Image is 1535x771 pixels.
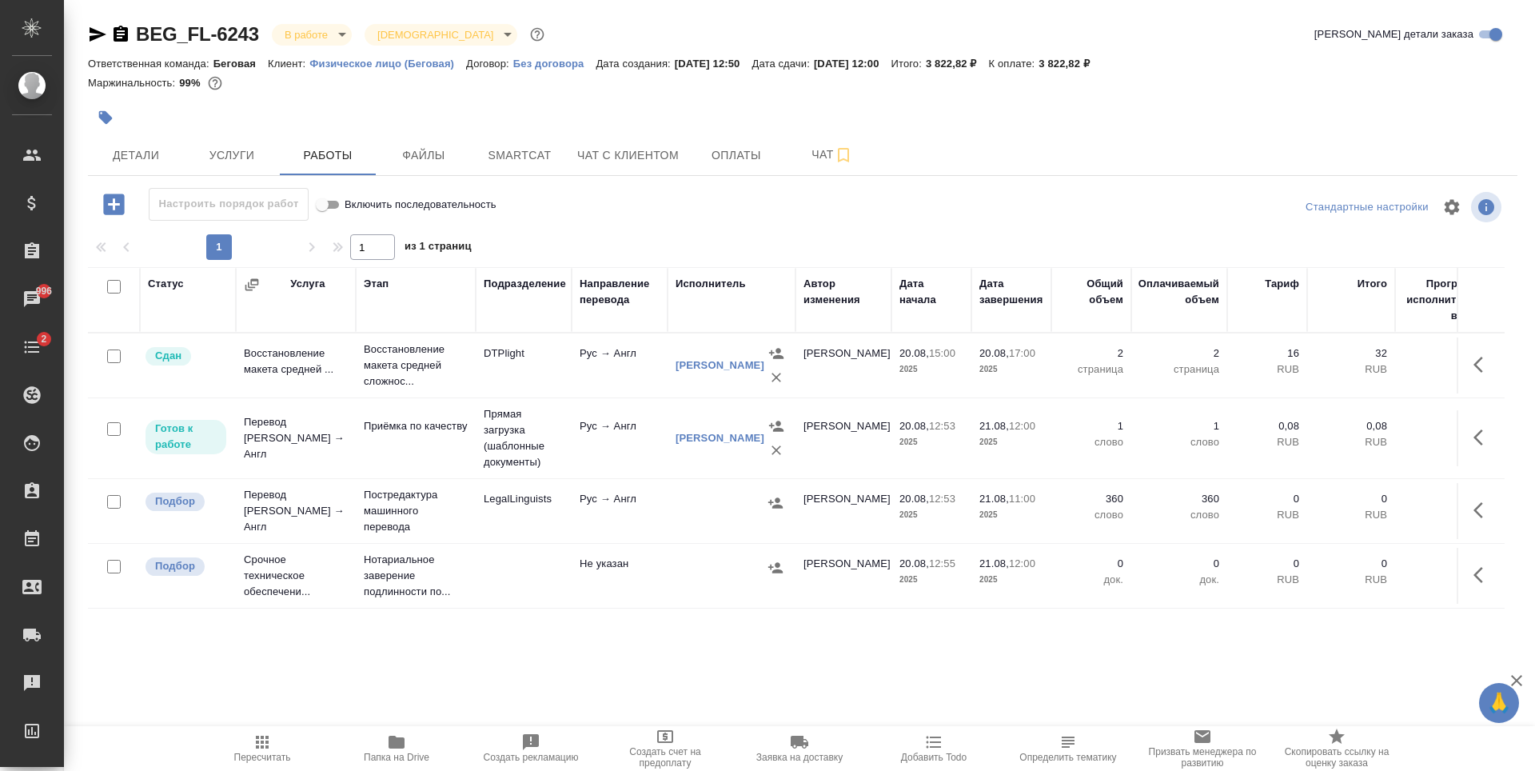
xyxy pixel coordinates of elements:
button: Здесь прячутся важные кнопки [1464,491,1502,529]
p: 20.08, [899,493,929,505]
p: 2 [1059,346,1123,362]
span: Smartcat [481,146,558,166]
p: 2025 [899,362,963,378]
div: Дата завершения [979,276,1043,308]
p: слово [1059,434,1123,450]
div: Направление перевода [580,276,660,308]
p: RUB [1235,507,1299,523]
p: док. [1059,572,1123,588]
p: 99% [179,77,204,89]
a: 996 [4,279,60,319]
button: [DEMOGRAPHIC_DATA] [373,28,498,42]
button: Сгруппировать [244,277,260,293]
p: Приёмка по качеству [364,418,468,434]
p: 0 [1315,491,1387,507]
td: Рус → Англ [572,483,668,539]
p: Маржинальность: [88,77,179,89]
button: 🙏 [1479,683,1519,723]
button: Здесь прячутся важные кнопки [1464,418,1502,457]
p: 12:00 [1009,420,1035,432]
div: Оплачиваемый объем [1138,276,1219,308]
p: 2 [1139,346,1219,362]
div: Итого [1358,276,1387,292]
td: Восстановление макета средней ... [236,338,356,393]
p: Подбор [155,558,195,574]
span: Оплаты [698,146,775,166]
p: 360 [1059,491,1123,507]
p: 20.08, [979,347,1009,359]
p: Готов к работе [155,421,217,453]
p: 15:00 [929,347,955,359]
p: 0 [1059,556,1123,572]
button: Назначить [764,342,788,366]
button: Назначить [764,491,787,515]
a: Физическое лицо (Беговая) [309,56,466,70]
p: Без договора [513,58,596,70]
p: К оплате: [989,58,1039,70]
p: 21.08, [979,557,1009,569]
p: 2025 [979,507,1043,523]
p: RUB [1315,572,1387,588]
span: [PERSON_NAME] детали заказа [1314,26,1473,42]
p: Клиент: [268,58,309,70]
div: Исполнитель [676,276,746,292]
a: BEG_FL-6243 [136,23,259,45]
p: 0 [1235,491,1299,507]
a: 2 [4,327,60,367]
td: [PERSON_NAME] [795,410,891,466]
span: 🙏 [1485,686,1513,720]
button: Назначить [764,556,787,580]
p: Сдан [155,348,181,364]
p: Договор: [466,58,513,70]
p: 1 [1139,418,1219,434]
p: 12:00 [1009,557,1035,569]
p: страница [1059,362,1123,378]
p: 32 [1315,346,1387,362]
div: Общий объем [1059,276,1123,308]
p: Нотариальное заверение подлинности по... [364,552,468,600]
button: Назначить [764,414,788,438]
p: 0 [1315,556,1387,572]
button: Удалить [764,366,788,389]
span: Файлы [385,146,462,166]
div: Менеджер проверил работу исполнителя, передает ее на следующий этап [144,346,228,367]
p: 20.08, [899,420,929,432]
span: 996 [26,283,62,299]
p: Дата создания: [596,58,674,70]
p: 2025 [979,434,1043,450]
p: 0 [1235,556,1299,572]
span: из 1 страниц [405,237,472,260]
p: Итого: [891,58,926,70]
p: Ответственная команда: [88,58,213,70]
button: Здесь прячутся важные кнопки [1464,556,1502,594]
p: 12:53 [929,420,955,432]
td: [PERSON_NAME] [795,338,891,393]
p: 2025 [899,507,963,523]
td: Не указан [572,548,668,604]
p: слово [1139,507,1219,523]
td: Перевод [PERSON_NAME] → Англ [236,406,356,470]
p: RUB [1235,434,1299,450]
button: 32.08 RUB; [205,73,225,94]
td: Перевод [PERSON_NAME] → Англ [236,479,356,543]
div: Автор изменения [803,276,883,308]
p: 21.08, [979,420,1009,432]
p: 360 [1139,491,1219,507]
p: 2025 [899,572,963,588]
p: 17:00 [1009,347,1035,359]
span: Настроить таблицу [1433,188,1471,226]
button: Доп статусы указывают на важность/срочность заказа [527,24,548,45]
p: док. [1139,572,1219,588]
svg: Подписаться [834,146,853,165]
p: слово [1059,507,1123,523]
td: [PERSON_NAME] [795,548,891,604]
p: [DATE] 12:50 [675,58,752,70]
div: В работе [365,24,517,46]
div: Тариф [1265,276,1299,292]
div: Можно подбирать исполнителей [144,491,228,513]
p: 2025 [979,572,1043,588]
div: Исполнитель может приступить к работе [144,418,228,456]
button: В работе [280,28,333,42]
td: Прямая загрузка (шаблонные документы) [476,398,572,478]
span: Работы [289,146,366,166]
